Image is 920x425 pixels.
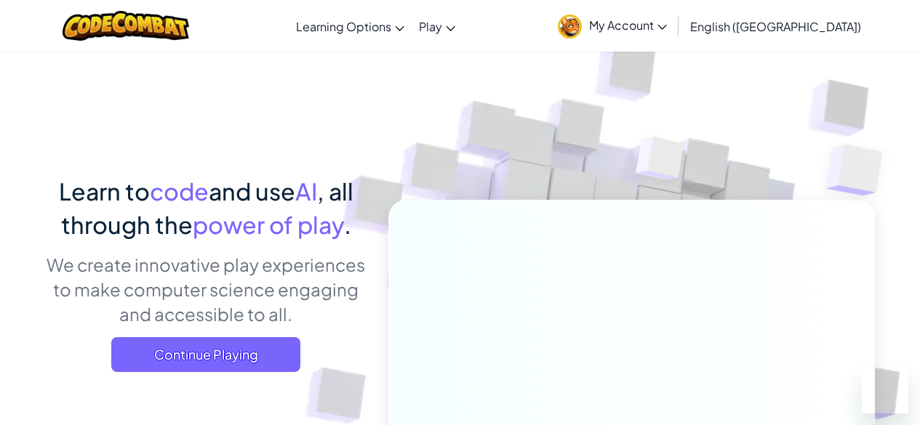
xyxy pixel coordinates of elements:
[862,367,908,413] iframe: Button to launch messaging window
[111,337,300,372] a: Continue Playing
[289,7,412,46] a: Learning Options
[59,177,150,206] span: Learn to
[589,17,667,33] span: My Account
[344,210,351,239] span: .
[150,177,209,206] span: code
[46,252,367,326] p: We create innovative play experiences to make computer science engaging and accessible to all.
[608,108,713,216] img: Overlap cubes
[63,11,190,41] img: CodeCombat logo
[558,15,582,39] img: avatar
[412,7,463,46] a: Play
[683,7,868,46] a: English ([GEOGRAPHIC_DATA])
[419,19,442,34] span: Play
[209,177,295,206] span: and use
[193,210,344,239] span: power of play
[296,19,391,34] span: Learning Options
[551,3,674,49] a: My Account
[295,177,317,206] span: AI
[690,19,861,34] span: English ([GEOGRAPHIC_DATA])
